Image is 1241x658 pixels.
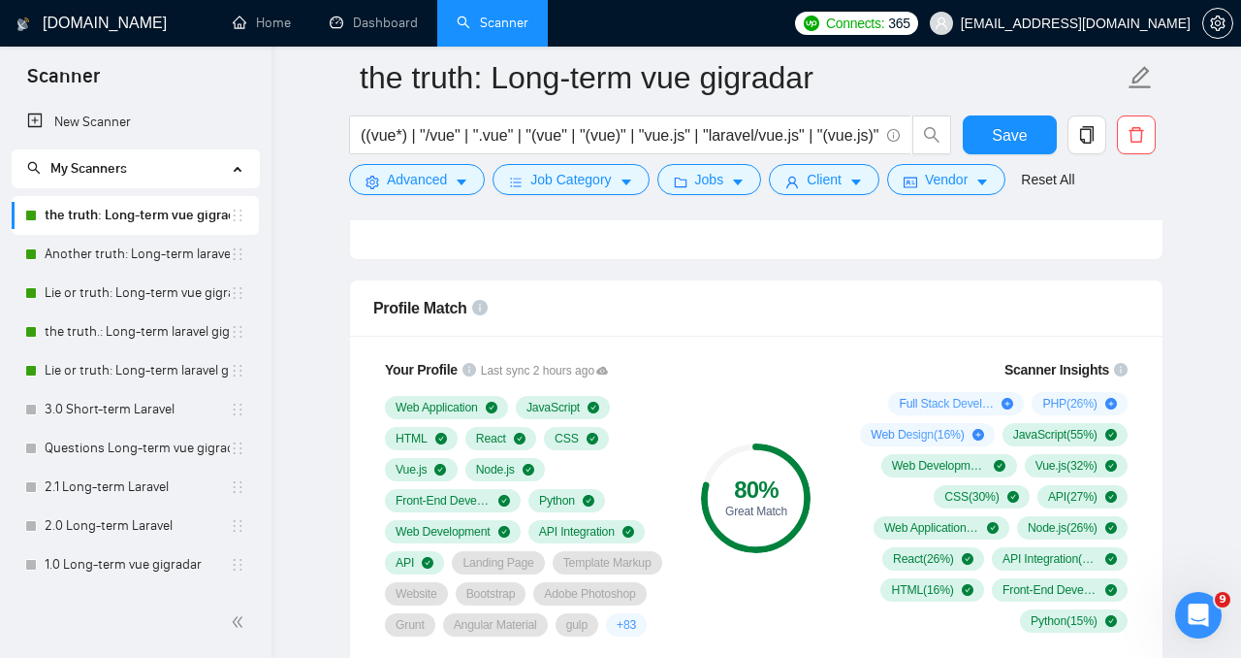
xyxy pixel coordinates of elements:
[230,441,245,456] span: holder
[27,161,41,175] span: search
[462,363,476,377] span: info-circle
[361,123,878,148] input: Search Freelance Jobs...
[233,15,291,31] a: homeHome
[330,15,418,31] a: dashboardDashboard
[892,458,987,474] span: Web Development ( 37 %)
[544,586,635,602] span: Adobe Photoshop
[888,13,909,34] span: 365
[617,617,636,633] span: + 83
[462,555,533,571] span: Landing Page
[27,160,127,177] span: My Scanners
[12,468,259,507] li: 2.1 Long-term Laravel
[45,545,230,584] a: 1.0 Long-term vue gigradar
[476,462,515,477] span: Node.js
[884,520,979,536] span: Web Application ( 27 %)
[486,402,497,413] span: check-circle
[887,164,1005,195] button: idcardVendorcaret-down
[1105,584,1117,596] span: check-circle
[1105,553,1117,565] span: check-circle
[583,495,594,507] span: check-circle
[493,164,649,195] button: barsJob Categorycaret-down
[912,115,951,154] button: search
[566,617,588,633] span: gulp
[230,402,245,417] span: holder
[807,169,842,190] span: Client
[904,175,917,189] span: idcard
[1002,398,1013,410] span: plus-circle
[230,324,245,340] span: holder
[514,433,525,444] span: check-circle
[1118,126,1155,144] span: delete
[1105,491,1117,503] span: check-circle
[12,390,259,429] li: 3.0 Short-term Laravel
[12,103,259,142] li: New Scanner
[45,235,230,274] a: Another truth: Long-term laravel gigradar
[849,175,863,189] span: caret-down
[231,612,250,632] span: double-left
[1004,363,1109,377] span: Scanner Insights
[1021,169,1074,190] a: Reset All
[1002,551,1098,567] span: API Integration ( 18 %)
[12,274,259,313] li: Lie or truth: Long-term vue gigradar
[539,493,575,509] span: Python
[555,431,579,446] span: CSS
[396,493,491,509] span: Front-End Development
[45,390,230,429] a: 3.0 Short-term Laravel
[539,524,615,540] span: API Integration
[434,464,446,476] span: check-circle
[1042,396,1097,411] span: PHP ( 26 %)
[1175,592,1222,639] iframe: Intercom live chat
[466,586,516,602] span: Bootstrap
[12,196,259,235] li: the truth: Long-term vue gigradar
[899,396,994,411] span: Full Stack Development ( 77 %)
[1202,16,1233,31] a: setting
[769,164,879,195] button: userClientcaret-down
[45,507,230,545] a: 2.0 Long-term Laravel
[396,431,428,446] span: HTML
[498,526,510,538] span: check-circle
[620,175,633,189] span: caret-down
[963,115,1057,154] button: Save
[454,617,537,633] span: Angular Material
[1105,460,1117,472] span: check-circle
[975,175,989,189] span: caret-down
[1202,8,1233,39] button: setting
[785,175,799,189] span: user
[396,524,491,540] span: Web Development
[12,584,259,623] li: 4.0 Short-term vue gigradar
[1007,491,1019,503] span: check-circle
[523,464,534,476] span: check-circle
[12,545,259,584] li: 1.0 Long-term vue gigradar
[1067,115,1106,154] button: copy
[12,351,259,390] li: Lie or truth: Long-term laravel gigradar
[349,164,485,195] button: settingAdvancedcaret-down
[50,160,127,177] span: My Scanners
[871,427,964,443] span: Web Design ( 16 %)
[987,522,999,534] span: check-circle
[373,300,467,316] span: Profile Match
[45,274,230,313] a: Lie or truth: Long-term vue gigradar
[994,460,1005,472] span: check-circle
[45,196,230,235] a: the truth: Long-term vue gigradar
[12,429,259,468] li: Questions Long-term vue gigradar
[12,313,259,351] li: the truth.: Long-term laravel gigradar
[1031,613,1098,629] span: Python ( 15 %)
[1105,522,1117,534] span: check-circle
[674,175,687,189] span: folder
[826,13,884,34] span: Connects:
[913,126,950,144] span: search
[422,557,433,569] span: check-circle
[387,169,447,190] span: Advanced
[435,433,447,444] span: check-circle
[230,479,245,495] span: holder
[45,351,230,390] a: Lie or truth: Long-term laravel gigradar
[396,555,414,571] span: API
[472,300,488,315] span: info-circle
[1114,363,1128,377] span: info-circle
[893,551,954,567] span: React ( 26 %)
[563,555,652,571] span: Template Markup
[1128,65,1153,90] span: edit
[27,103,243,142] a: New Scanner
[1203,16,1232,31] span: setting
[657,164,762,195] button: folderJobscaret-down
